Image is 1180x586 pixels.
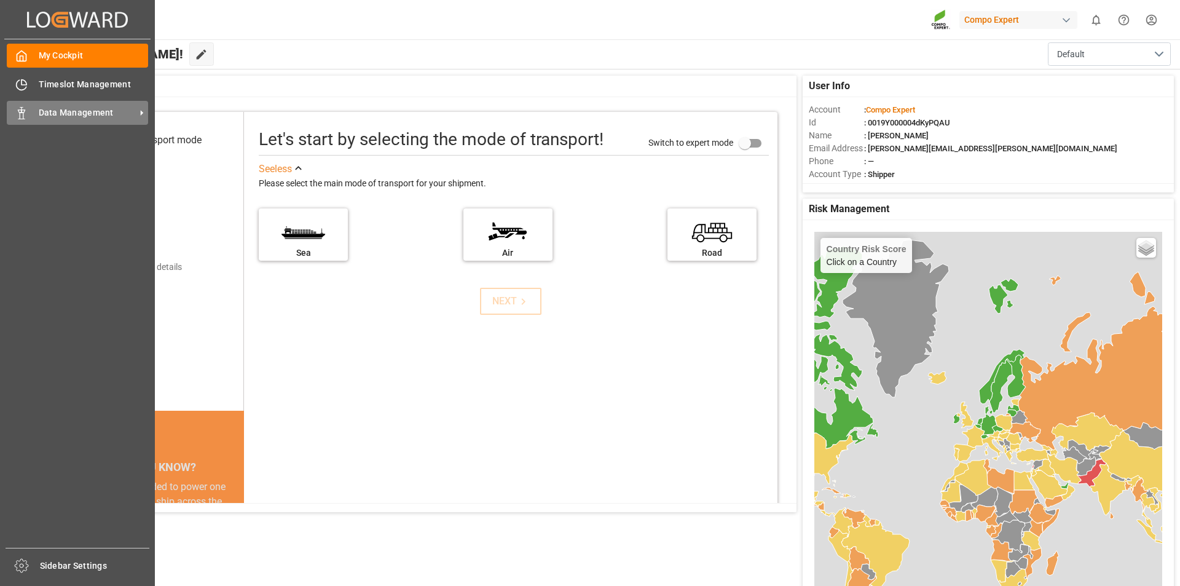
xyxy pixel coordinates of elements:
[864,157,874,166] span: : —
[1136,238,1156,258] a: Layers
[227,480,244,583] button: next slide / item
[7,44,148,68] a: My Cockpit
[39,106,136,119] span: Data Management
[864,131,929,140] span: : [PERSON_NAME]
[259,127,604,152] div: Let's start by selecting the mode of transport!
[51,42,183,66] span: Hello [PERSON_NAME]!
[866,105,915,114] span: Compo Expert
[40,560,150,572] span: Sidebar Settings
[66,454,244,480] div: DID YOU KNOW?
[959,11,1077,29] div: Compo Expert
[864,118,950,127] span: : 0019Y000004dKyPQAU
[864,144,1117,153] span: : [PERSON_NAME][EMAIL_ADDRESS][PERSON_NAME][DOMAIN_NAME]
[827,244,907,267] div: Click on a Country
[809,129,864,142] span: Name
[7,72,148,96] a: Timeslot Management
[1082,6,1110,34] button: show 0 new notifications
[259,176,769,191] div: Please select the main mode of transport for your shipment.
[480,288,541,315] button: NEXT
[864,170,895,179] span: : Shipper
[931,9,951,31] img: Screenshot%202023-09-29%20at%2010.02.21.png_1712312052.png
[809,103,864,116] span: Account
[265,247,342,259] div: Sea
[259,162,292,176] div: See less
[809,168,864,181] span: Account Type
[1048,42,1171,66] button: open menu
[1110,6,1138,34] button: Help Center
[809,142,864,155] span: Email Address
[864,105,915,114] span: :
[959,8,1082,31] button: Compo Expert
[39,78,149,91] span: Timeslot Management
[1057,48,1085,61] span: Default
[674,247,750,259] div: Road
[492,294,530,309] div: NEXT
[809,202,889,216] span: Risk Management
[648,137,733,147] span: Switch to expert mode
[470,247,546,259] div: Air
[827,244,907,254] h4: Country Risk Score
[81,480,229,568] div: The energy needed to power one large container ship across the ocean in a single day is the same ...
[809,116,864,129] span: Id
[809,79,850,93] span: User Info
[39,49,149,62] span: My Cockpit
[809,155,864,168] span: Phone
